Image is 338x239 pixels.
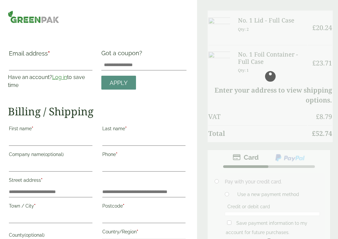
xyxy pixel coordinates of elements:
[102,227,186,238] label: Country/Region
[24,232,45,238] span: (optional)
[48,50,50,57] abbr: required
[34,203,36,209] abbr: required
[52,74,67,80] a: Log in
[101,76,136,90] a: Apply
[125,126,127,131] abbr: required
[9,124,92,135] label: First name
[102,201,186,213] label: Postcode
[101,50,145,60] label: Got a coupon?
[8,105,186,118] h2: Billing / Shipping
[9,51,92,60] label: Email address
[116,152,118,157] abbr: required
[8,11,59,23] img: GreenPak Supplies
[9,176,92,187] label: Street address
[9,201,92,213] label: Town / City
[137,229,138,234] abbr: required
[102,124,186,135] label: Last name
[123,203,124,209] abbr: required
[41,178,43,183] abbr: required
[9,150,92,161] label: Company name
[8,73,93,89] p: Have an account? to save time
[110,79,128,87] span: Apply
[102,150,186,161] label: Phone
[44,152,64,157] span: (optional)
[32,126,33,131] abbr: required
